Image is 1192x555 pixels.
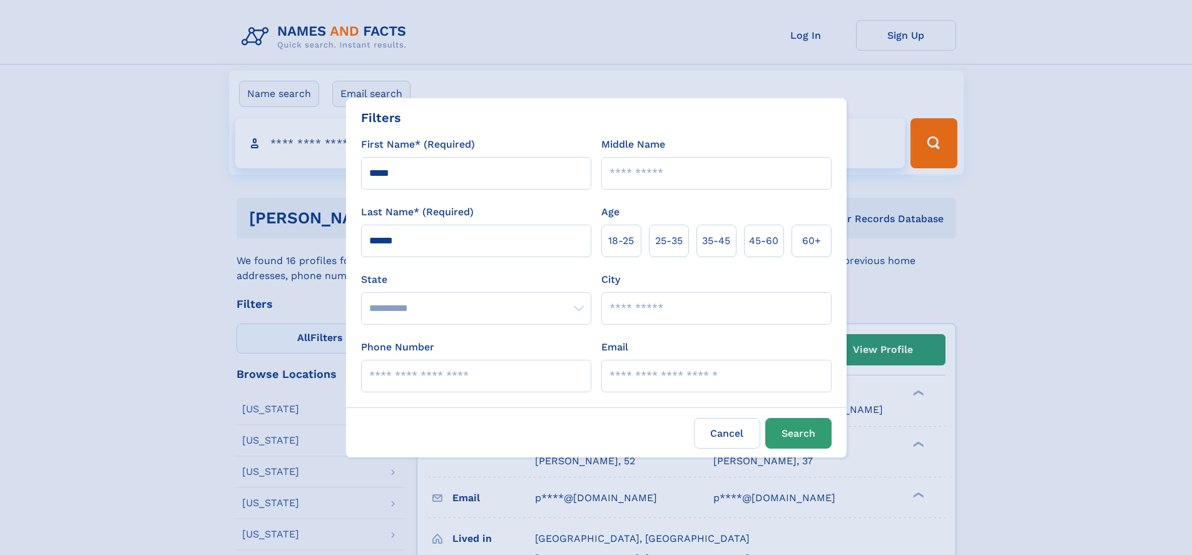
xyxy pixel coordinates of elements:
[361,108,401,127] div: Filters
[702,233,730,248] span: 35‑45
[802,233,821,248] span: 60+
[694,418,760,449] label: Cancel
[361,205,474,220] label: Last Name* (Required)
[361,272,591,287] label: State
[601,205,619,220] label: Age
[601,137,665,152] label: Middle Name
[361,340,434,355] label: Phone Number
[749,233,778,248] span: 45‑60
[601,340,628,355] label: Email
[608,233,634,248] span: 18‑25
[601,272,620,287] label: City
[765,418,832,449] button: Search
[361,137,475,152] label: First Name* (Required)
[655,233,683,248] span: 25‑35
